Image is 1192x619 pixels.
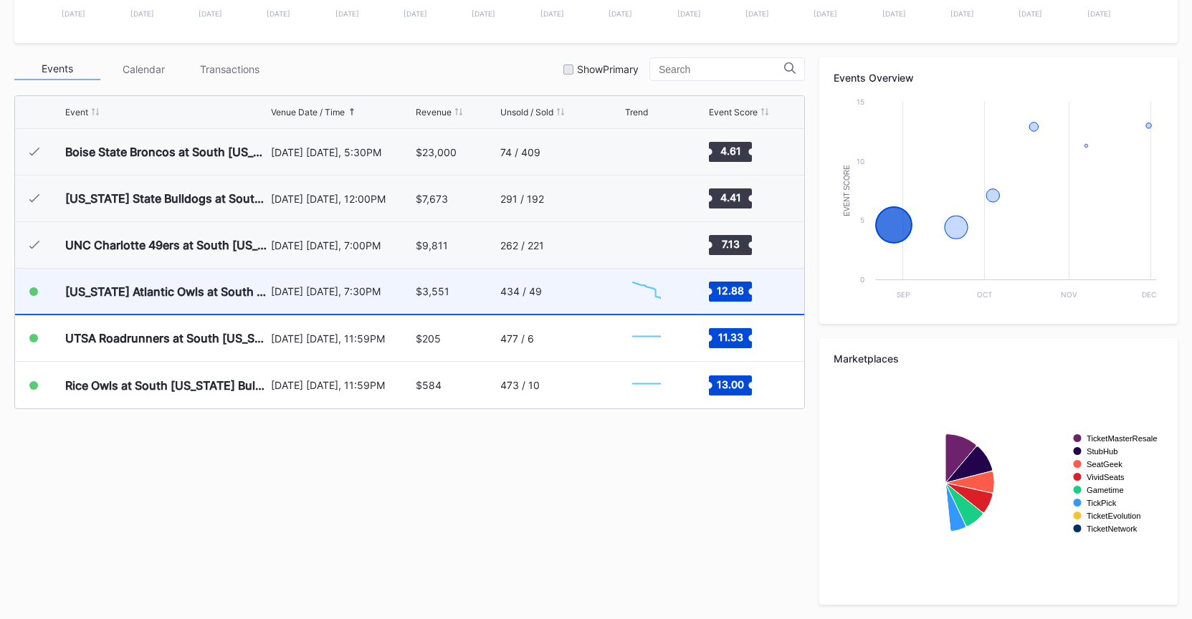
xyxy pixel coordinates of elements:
[677,9,701,18] text: [DATE]
[609,9,632,18] text: [DATE]
[625,107,648,117] div: Trend
[860,216,864,224] text: 5
[65,191,267,206] div: [US_STATE] State Bulldogs at South [US_STATE] Bulls Football
[720,191,741,203] text: 4.41
[500,193,544,205] div: 291 / 192
[416,146,457,158] div: $23,000
[500,239,544,251] div: 262 / 221
[814,9,837,18] text: [DATE]
[267,9,290,18] text: [DATE]
[271,239,412,251] div: [DATE] [DATE], 7:00PM
[500,379,540,391] div: 473 / 10
[271,379,412,391] div: [DATE] [DATE], 11:59PM
[860,275,864,284] text: 0
[1087,486,1124,494] text: Gametime
[271,146,412,158] div: [DATE] [DATE], 5:30PM
[416,239,448,251] div: $9,811
[722,238,740,250] text: 7.13
[65,331,267,345] div: UTSA Roadrunners at South [US_STATE] Bulls Football
[416,285,449,297] div: $3,551
[834,72,1163,84] div: Events Overview
[1142,290,1156,299] text: Dec
[977,290,992,299] text: Oct
[65,107,88,117] div: Event
[625,181,668,216] svg: Chart title
[500,107,553,117] div: Unsold / Sold
[416,193,448,205] div: $7,673
[271,107,345,117] div: Venue Date / Time
[577,63,639,75] div: Show Primary
[717,284,744,296] text: 12.88
[1061,290,1077,299] text: Nov
[416,332,441,345] div: $205
[1087,434,1157,443] text: TicketMasterResale
[130,9,154,18] text: [DATE]
[625,320,668,356] svg: Chart title
[404,9,427,18] text: [DATE]
[659,64,784,75] input: Search
[500,332,534,345] div: 477 / 6
[540,9,564,18] text: [DATE]
[834,95,1163,309] svg: Chart title
[65,284,267,299] div: [US_STATE] Atlantic Owls at South [US_STATE] Bulls Football
[745,9,769,18] text: [DATE]
[709,107,758,117] div: Event Score
[65,378,267,393] div: Rice Owls at South [US_STATE] Bulls Football
[625,274,668,309] svg: Chart title
[1087,499,1117,507] text: TickPick
[843,165,851,216] text: Event Score
[199,9,222,18] text: [DATE]
[857,157,864,165] text: 10
[1087,460,1122,469] text: SeatGeek
[271,285,412,297] div: [DATE] [DATE], 7:30PM
[1087,524,1138,533] text: TicketNetwork
[625,134,668,170] svg: Chart title
[857,97,864,106] text: 15
[62,9,85,18] text: [DATE]
[271,193,412,205] div: [DATE] [DATE], 12:00PM
[65,145,267,159] div: Boise State Broncos at South [US_STATE] Bulls Football
[335,9,359,18] text: [DATE]
[416,379,442,391] div: $584
[100,58,186,80] div: Calendar
[65,238,267,252] div: UNC Charlotte 49ers at South [US_STATE] Bulls Football
[500,146,540,158] div: 74 / 409
[897,290,910,299] text: Sep
[1087,447,1118,456] text: StubHub
[500,285,542,297] div: 434 / 49
[834,375,1163,590] svg: Chart title
[950,9,974,18] text: [DATE]
[14,58,100,80] div: Events
[720,145,741,157] text: 4.61
[882,9,906,18] text: [DATE]
[718,331,743,343] text: 11.33
[416,107,452,117] div: Revenue
[1087,473,1125,481] text: VividSeats
[1087,9,1111,18] text: [DATE]
[1087,512,1140,520] text: TicketEvolution
[1019,9,1042,18] text: [DATE]
[625,368,668,403] svg: Chart title
[271,332,412,345] div: [DATE] [DATE], 11:59PM
[472,9,495,18] text: [DATE]
[717,378,744,390] text: 13.00
[834,352,1163,365] div: Marketplaces
[186,58,272,80] div: Transactions
[625,227,668,263] svg: Chart title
